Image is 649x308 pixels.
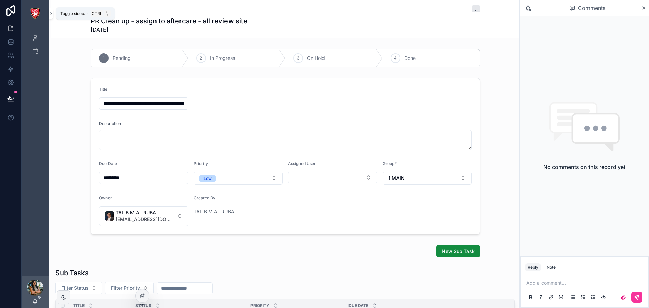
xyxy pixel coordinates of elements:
[61,285,89,291] span: Filter Status
[105,282,154,294] button: Select Button
[116,209,174,216] span: TALIB M AL RUBAI
[547,265,556,270] div: Note
[194,208,236,215] a: TALIB M AL RUBAI
[91,16,247,26] h1: PR Clean up - assign to aftercare - all review site
[383,172,472,185] button: Select Button
[99,87,107,92] span: Title
[436,245,480,257] button: New Sub Task
[113,55,131,62] span: Pending
[203,175,212,182] div: Low
[383,161,394,166] span: Group
[578,4,605,12] span: Comments
[99,121,121,126] span: Description
[388,175,405,182] span: 1 MAIN
[442,248,475,255] span: New Sub Task
[30,8,41,19] img: App logo
[111,285,140,291] span: Filter Priority
[525,263,541,271] button: Reply
[60,11,88,16] span: Toggle sidebar
[55,282,102,294] button: Select Button
[103,55,105,61] span: 1
[544,263,558,271] button: Note
[200,55,202,61] span: 2
[55,268,89,278] h1: Sub Tasks
[297,55,299,61] span: 3
[543,163,625,171] h2: No comments on this record yet
[99,195,112,200] span: Owner
[288,172,377,183] button: Select Button
[91,10,103,17] span: Ctrl
[288,161,316,166] span: Assigned User
[194,161,208,166] span: Priority
[307,55,325,62] span: On Hold
[99,206,188,226] button: Select Button
[104,11,110,16] span: \
[99,161,117,166] span: Due Date
[394,55,397,61] span: 4
[116,216,174,223] span: [EMAIL_ADDRESS][DOMAIN_NAME]
[210,55,235,62] span: In Progress
[91,26,247,34] span: [DATE]
[22,27,49,66] div: scrollable content
[194,172,283,185] button: Select Button
[404,55,416,62] span: Done
[194,195,215,200] span: Created By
